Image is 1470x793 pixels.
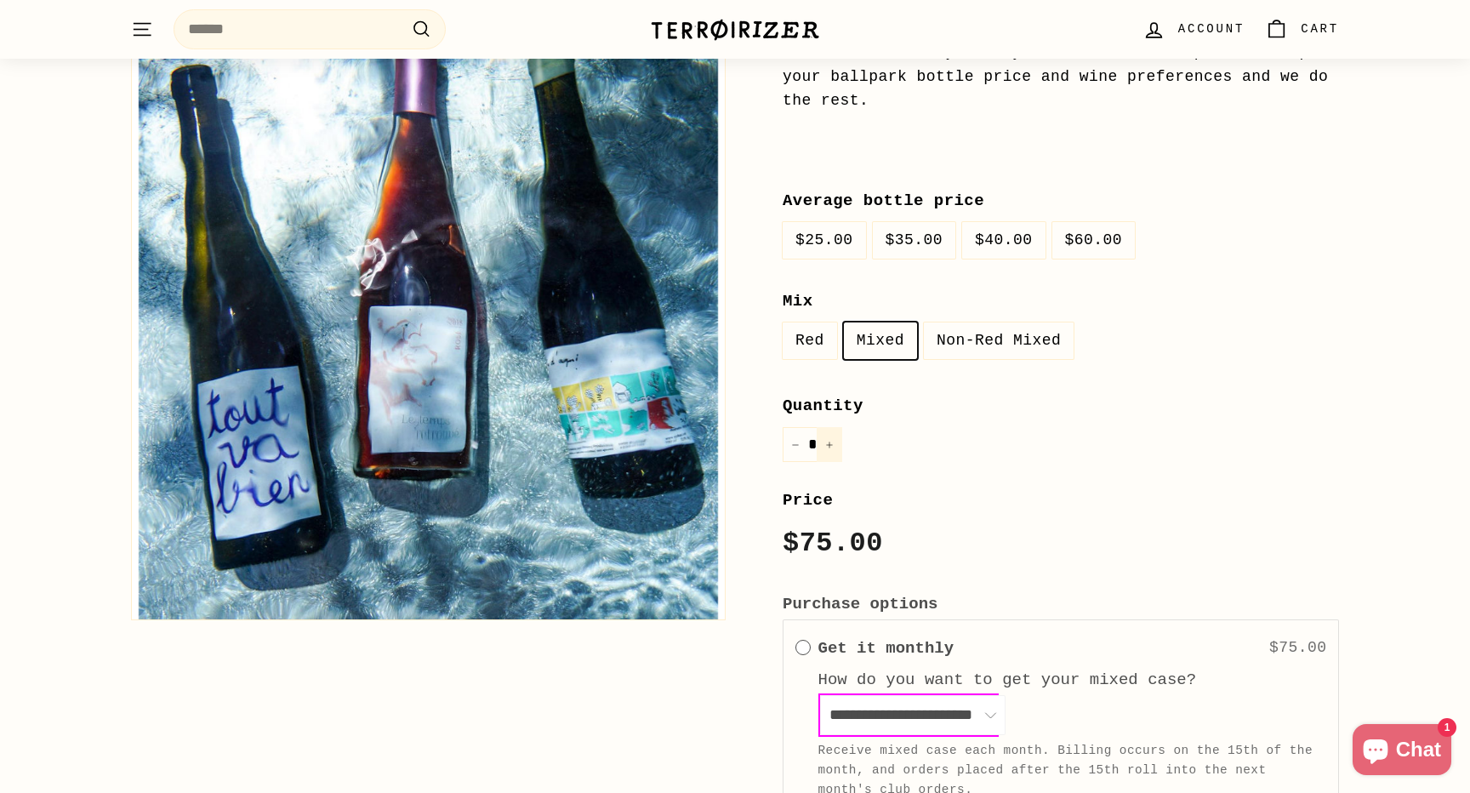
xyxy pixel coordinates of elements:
button: Increase item quantity by one [817,427,842,462]
label: $25.00 [783,222,866,259]
select: Interval select [820,695,1006,735]
label: Price [783,488,1339,513]
label: Get it monthly [818,636,954,661]
label: How do you want to get your mixed case? [818,670,1197,689]
label: Red [783,322,837,359]
label: Purchase options [783,591,1339,617]
label: $60.00 [1052,222,1136,259]
label: Mix [783,288,1339,314]
label: Average bottle price [783,188,1339,214]
span: $75.00 [1269,639,1327,656]
span: Cart [1301,20,1339,38]
a: Account [1132,4,1255,54]
label: $35.00 [873,222,956,259]
label: $40.00 [962,222,1046,259]
span: Account [1178,20,1245,38]
button: Reduce item quantity by one [783,427,808,462]
label: Non-Red Mixed [924,322,1074,359]
a: Cart [1255,4,1349,54]
input: quantity [783,427,842,462]
span: $75.00 [783,528,883,559]
div: Get it monthly [795,636,811,660]
inbox-online-store-chat: Shopify online store chat [1347,724,1456,779]
label: Mixed [844,322,917,359]
label: Quantity [783,393,1339,419]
